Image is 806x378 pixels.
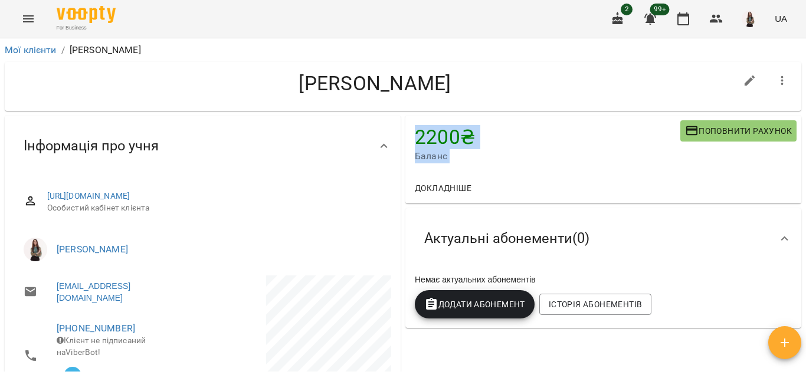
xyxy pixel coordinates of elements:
[415,181,471,195] span: Докладніше
[621,4,633,15] span: 2
[770,8,792,29] button: UA
[57,24,116,32] span: For Business
[549,297,642,311] span: Історія абонементів
[70,43,141,57] p: [PERSON_NAME]
[424,297,525,311] span: Додати Абонемент
[61,43,65,57] li: /
[57,6,116,23] img: Voopty Logo
[742,11,758,27] img: 6aba04e32ee3c657c737aeeda4e83600.jpg
[57,280,191,304] a: [EMAIL_ADDRESS][DOMAIN_NAME]
[685,124,792,138] span: Поповнити рахунок
[5,44,57,55] a: Мої клієнти
[405,208,801,269] div: Актуальні абонементи(0)
[415,290,535,318] button: Додати Абонемент
[57,323,135,334] a: [PHONE_NUMBER]
[14,71,736,96] h4: [PERSON_NAME]
[5,116,401,176] div: Інформація про учня
[415,125,680,149] h4: 2200 ₴
[57,336,146,357] span: Клієнт не підписаний на ViberBot!
[539,294,651,315] button: Історія абонементів
[680,120,797,142] button: Поповнити рахунок
[14,5,42,33] button: Menu
[775,12,787,25] span: UA
[47,202,382,214] span: Особистий кабінет клієнта
[412,271,794,288] div: Немає актуальних абонементів
[410,178,476,199] button: Докладніше
[415,149,680,163] span: Баланс
[650,4,670,15] span: 99+
[57,244,128,255] a: [PERSON_NAME]
[47,191,130,200] a: [URL][DOMAIN_NAME]
[5,43,801,57] nav: breadcrumb
[24,238,47,261] img: Омельченко Маргарита
[24,137,159,155] span: Інформація про учня
[424,229,589,248] span: Актуальні абонементи ( 0 )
